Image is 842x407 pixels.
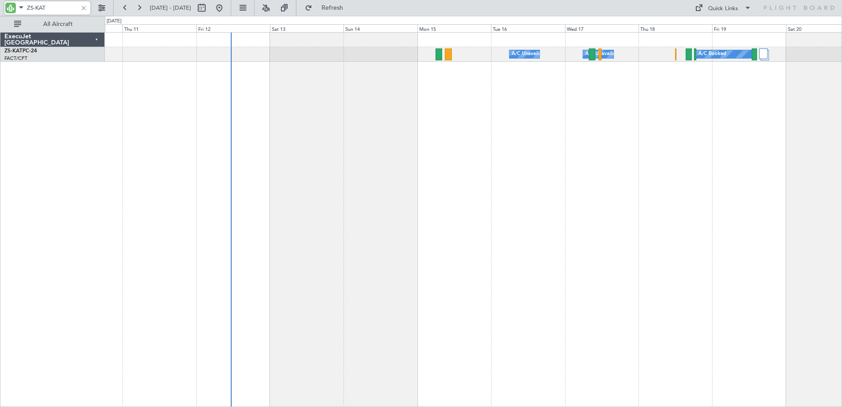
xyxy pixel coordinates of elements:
[301,1,354,15] button: Refresh
[512,48,548,61] div: A/C Unavailable
[314,5,351,11] span: Refresh
[4,55,27,62] a: FACT/CPT
[23,21,93,27] span: All Aircraft
[4,48,37,54] a: ZS-KATPC-24
[4,48,22,54] span: ZS-KAT
[585,48,622,61] div: A/C Unavailable
[712,24,786,32] div: Fri 19
[27,1,78,15] input: A/C (Reg. or Type)
[639,24,712,32] div: Thu 18
[270,24,343,32] div: Sat 13
[196,24,270,32] div: Fri 12
[107,18,122,25] div: [DATE]
[417,24,491,32] div: Mon 15
[150,4,191,12] span: [DATE] - [DATE]
[565,24,639,32] div: Wed 17
[708,4,738,13] div: Quick Links
[491,24,565,32] div: Tue 16
[698,48,726,61] div: A/C Booked
[343,24,417,32] div: Sun 14
[691,1,756,15] button: Quick Links
[122,24,196,32] div: Thu 11
[10,17,96,31] button: All Aircraft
